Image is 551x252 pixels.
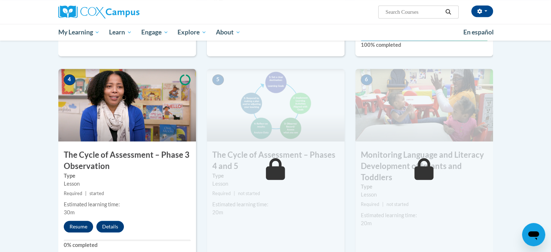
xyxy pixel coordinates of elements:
[443,8,454,16] button: Search
[361,183,488,191] label: Type
[216,28,241,37] span: About
[212,74,224,85] span: 5
[207,149,345,172] h3: The Cycle of Assessment – Phases 4 and 5
[109,28,132,37] span: Learn
[173,24,211,41] a: Explore
[58,5,196,18] a: Cox Campus
[234,191,235,196] span: |
[471,5,493,17] button: Account Settings
[361,191,488,199] div: Lesson
[64,74,75,85] span: 4
[96,221,124,232] button: Details
[361,220,372,226] span: 20m
[104,24,137,41] a: Learn
[355,69,493,141] img: Course Image
[64,221,93,232] button: Resume
[58,149,196,172] h3: The Cycle of Assessment – Phase 3 Observation
[89,191,104,196] span: started
[64,241,191,249] label: 0% completed
[212,172,339,180] label: Type
[58,28,100,37] span: My Learning
[64,209,75,215] span: 30m
[522,223,545,246] iframe: Button to launch messaging window
[212,191,231,196] span: Required
[47,24,504,41] div: Main menu
[178,28,206,37] span: Explore
[64,191,82,196] span: Required
[85,191,87,196] span: |
[212,201,339,208] div: Estimated learning time:
[361,211,488,219] div: Estimated learning time:
[58,5,139,18] img: Cox Campus
[459,25,498,40] a: En español
[355,149,493,183] h3: Monitoring Language and Literacy Development of Infants and Toddlers
[463,28,494,36] span: En español
[211,24,245,41] a: About
[361,41,488,49] label: 100% completed
[207,69,345,141] img: Course Image
[361,74,372,85] span: 6
[385,8,443,16] input: Search Courses
[64,180,191,188] div: Lesson
[212,180,339,188] div: Lesson
[382,202,384,207] span: |
[64,201,191,208] div: Estimated learning time:
[212,209,223,215] span: 20m
[361,202,379,207] span: Required
[58,69,196,141] img: Course Image
[64,172,191,180] label: Type
[137,24,173,41] a: Engage
[387,202,409,207] span: not started
[238,191,260,196] span: not started
[141,28,168,37] span: Engage
[54,24,105,41] a: My Learning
